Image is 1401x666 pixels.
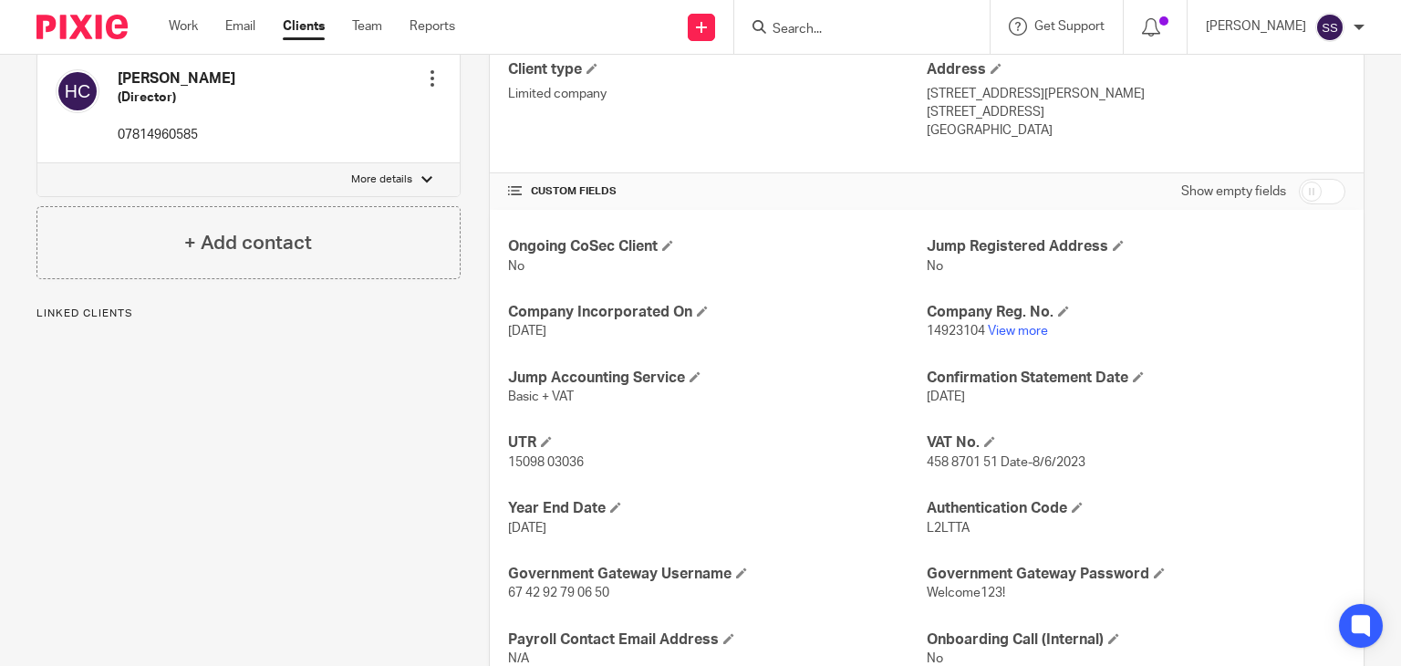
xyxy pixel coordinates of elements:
p: Linked clients [36,307,461,321]
label: Show empty fields [1181,182,1286,201]
span: 458 8701 51 Date-8/6/2023 [927,456,1085,469]
span: Basic + VAT [508,390,574,403]
span: No [927,260,943,273]
img: Pixie [36,15,128,39]
h4: Jump Registered Address [927,237,1345,256]
h4: Government Gateway Password [927,565,1345,584]
span: No [927,652,943,665]
h4: Company Incorporated On [508,303,927,322]
h4: Onboarding Call (Internal) [927,630,1345,650]
h4: [PERSON_NAME] [118,69,235,88]
h4: + Add contact [184,229,312,257]
span: [DATE] [927,390,965,403]
p: [STREET_ADDRESS][PERSON_NAME] [927,85,1345,103]
h5: (Director) [118,88,235,107]
h4: Confirmation Statement Date [927,369,1345,388]
a: Team [352,17,382,36]
img: svg%3E [56,69,99,113]
p: [STREET_ADDRESS] [927,103,1345,121]
span: [DATE] [508,522,546,535]
img: svg%3E [1315,13,1344,42]
h4: Jump Accounting Service [508,369,927,388]
h4: Company Reg. No. [927,303,1345,322]
span: 15098 03036 [508,456,584,469]
span: N/A [508,652,529,665]
span: Welcome123! [927,587,1005,599]
span: [DATE] [508,325,546,338]
h4: Year End Date [508,499,927,518]
span: 67 42 92 79 06 50 [508,587,609,599]
h4: Ongoing CoSec Client [508,237,927,256]
h4: CUSTOM FIELDS [508,184,927,199]
span: No [508,260,524,273]
input: Search [771,22,935,38]
h4: Address [927,60,1345,79]
a: View more [988,325,1048,338]
a: Clients [283,17,325,36]
span: Get Support [1034,20,1105,33]
h4: VAT No. [927,433,1345,453]
p: [GEOGRAPHIC_DATA] [927,121,1345,140]
a: Email [225,17,255,36]
h4: Payroll Contact Email Address [508,630,927,650]
h4: Client type [508,60,927,79]
p: 07814960585 [118,126,235,144]
h4: UTR [508,433,927,453]
span: 14923104 [927,325,985,338]
span: L2LTTA [927,522,970,535]
h4: Government Gateway Username [508,565,927,584]
p: More details [351,172,412,187]
h4: Authentication Code [927,499,1345,518]
p: Limited company [508,85,927,103]
a: Reports [410,17,455,36]
p: [PERSON_NAME] [1206,17,1306,36]
a: Work [169,17,198,36]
